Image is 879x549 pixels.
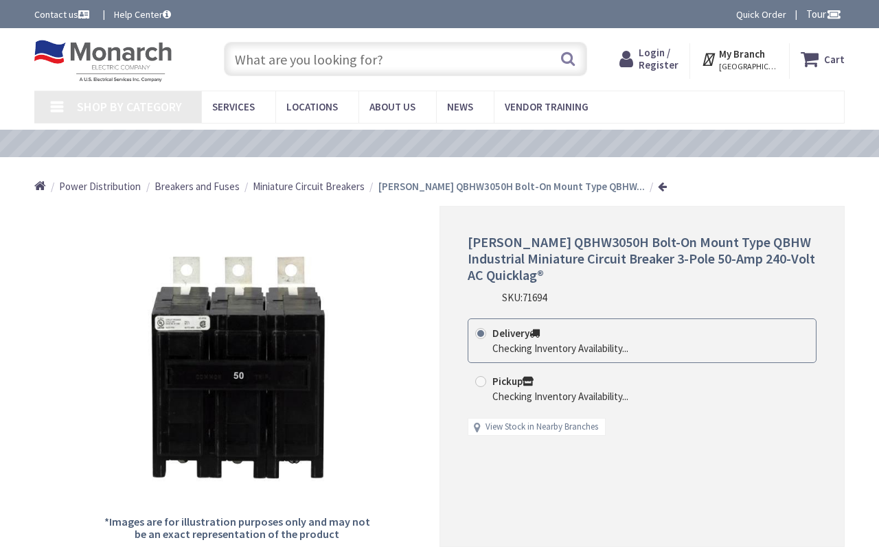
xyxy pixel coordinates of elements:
[523,291,547,304] span: 71694
[34,8,92,21] a: Contact us
[59,180,141,193] span: Power Distribution
[99,516,374,540] h5: *Images are for illustration purposes only and may not be an exact representation of the product
[114,8,171,21] a: Help Center
[155,180,240,193] span: Breakers and Fuses
[253,179,365,194] a: Miniature Circuit Breakers
[34,40,172,82] img: Monarch Electric Company
[286,100,338,113] span: Locations
[378,180,645,193] strong: [PERSON_NAME] QBHW3050H Bolt-On Mount Type QBHW...
[492,341,628,355] div: Checking Inventory Availability...
[369,100,415,113] span: About Us
[155,179,240,194] a: Breakers and Fuses
[719,47,765,60] strong: My Branch
[253,180,365,193] span: Miniature Circuit Breakers
[736,8,786,21] a: Quick Order
[505,100,589,113] span: Vendor Training
[502,290,547,305] div: SKU:
[100,230,375,505] img: Eaton QBHW3050H Bolt-On Mount Type QBHW Industrial Miniature Circuit Breaker 3-Pole 50-Amp 240-Vo...
[492,327,540,340] strong: Delivery
[486,421,598,434] a: View Stock in Nearby Branches
[806,8,841,21] span: Tour
[59,179,141,194] a: Power Distribution
[639,46,678,71] span: Login / Register
[824,47,845,71] strong: Cart
[468,233,815,283] span: [PERSON_NAME] QBHW3050H Bolt-On Mount Type QBHW Industrial Miniature Circuit Breaker 3-Pole 50-Am...
[309,137,549,152] a: VIEW OUR VIDEO TRAINING LIBRARY
[701,47,777,71] div: My Branch [GEOGRAPHIC_DATA], [GEOGRAPHIC_DATA]
[77,99,182,115] span: Shop By Category
[224,42,587,76] input: What are you looking for?
[619,47,678,71] a: Login / Register
[212,100,255,113] span: Services
[801,47,845,71] a: Cart
[492,375,534,388] strong: Pickup
[447,100,473,113] span: News
[492,389,628,404] div: Checking Inventory Availability...
[719,61,777,72] span: [GEOGRAPHIC_DATA], [GEOGRAPHIC_DATA]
